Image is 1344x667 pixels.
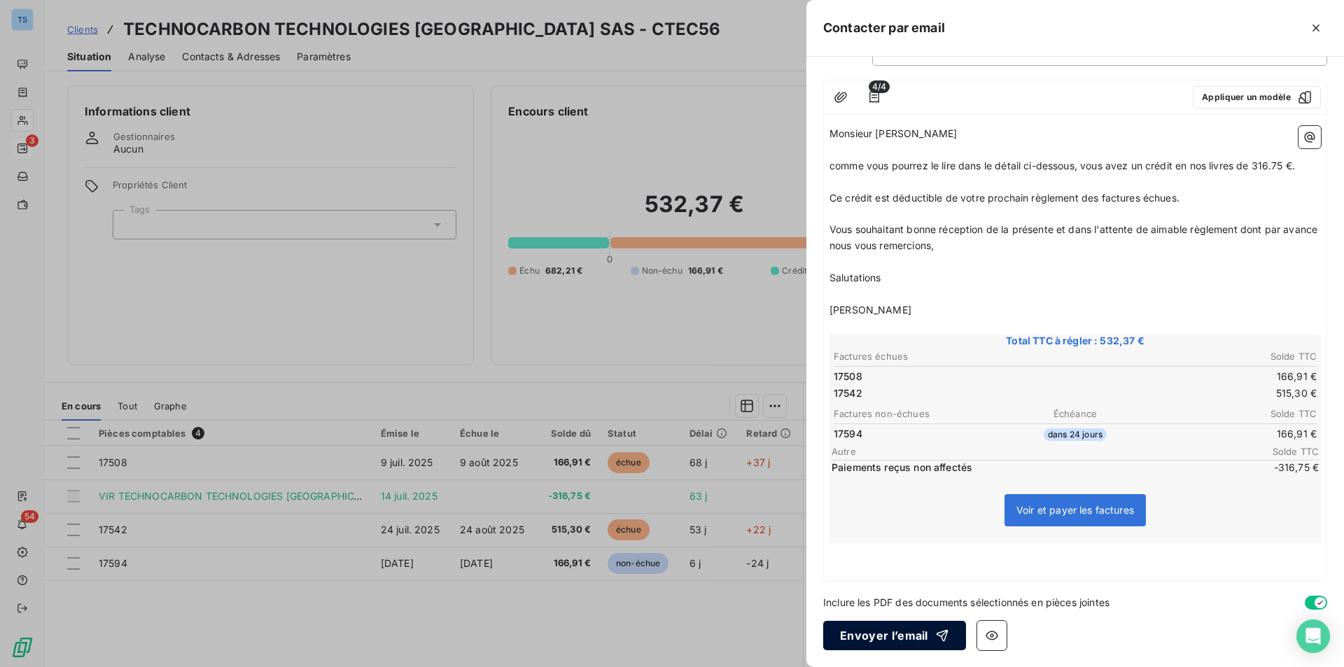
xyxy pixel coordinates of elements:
span: Inclure les PDF des documents sélectionnés en pièces jointes [823,595,1109,610]
h5: Contacter par email [823,18,945,38]
span: 17508 [834,370,862,384]
th: Échéance [995,407,1155,421]
td: 166,91 € [1076,369,1317,384]
span: Vous souhaitant bonne réception de la présente et dans l'attente de aimable règlement dont par av... [829,223,1320,251]
span: Ce crédit est déductible de votre prochain règlement des factures échues. [829,192,1179,204]
div: Open Intercom Messenger [1296,619,1330,653]
th: Factures non-échues [833,407,993,421]
span: comme vous pourrez le lire dans le détail ci-dessous, vous avez un crédit en nos livres de 316.75 €. [829,160,1295,171]
span: 4/4 [869,80,890,93]
span: Solde TTC [1235,446,1319,457]
span: 17542 [834,386,862,400]
span: [PERSON_NAME] [829,304,911,316]
th: Solde TTC [1157,407,1317,421]
button: Envoyer l’email [823,621,966,650]
span: -316,75 € [1235,461,1319,475]
span: Autre [832,446,1235,457]
th: Solde TTC [1076,349,1317,364]
span: Paiements reçus non affectés [832,461,1232,475]
span: dans 24 jours [1044,428,1107,441]
td: 515,30 € [1076,386,1317,401]
th: Factures échues [833,349,1074,364]
td: 166,91 € [1157,426,1317,442]
button: Appliquer un modèle [1193,86,1321,108]
td: 17594 [833,426,993,442]
span: Salutations [829,272,881,283]
span: Total TTC à régler : 532,37 € [832,334,1319,348]
span: Monsieur [PERSON_NAME] [829,127,957,139]
span: Voir et payer les factures [1016,504,1134,516]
